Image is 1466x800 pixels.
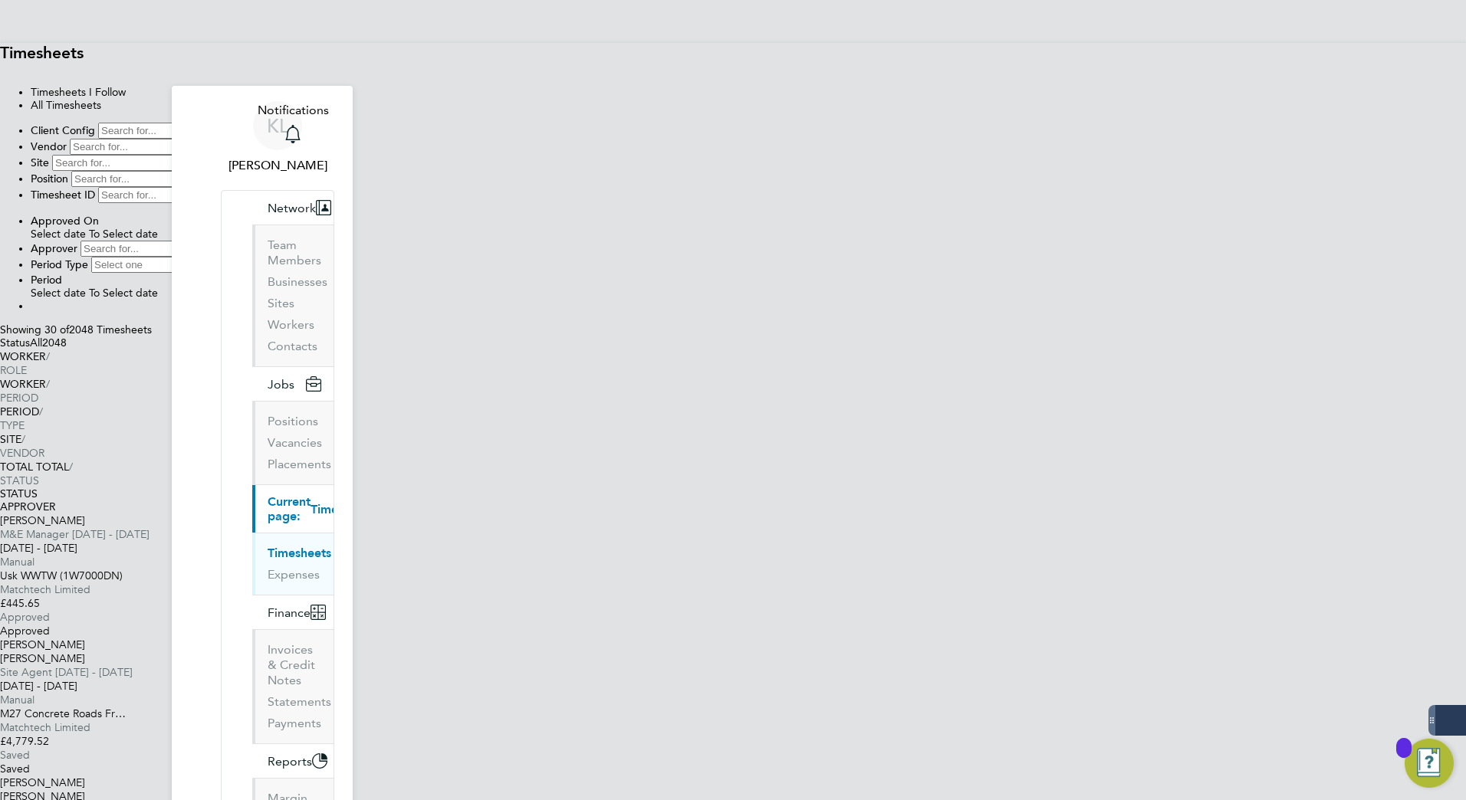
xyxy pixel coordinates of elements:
li: All Timesheets [31,99,1466,112]
a: Positions [268,414,318,428]
a: Timesheets [268,546,331,560]
span: Current page: [268,494,311,523]
input: Search for... [52,155,188,171]
span: 2048 Timesheets [44,323,152,336]
a: Vacancies [268,435,322,450]
span: / [46,349,50,363]
span: Select date [31,287,86,300]
span: 30 of [44,323,69,336]
span: [DATE] - [DATE] [55,665,133,679]
span: Reports [268,754,312,769]
a: Statements [268,694,331,709]
button: Current page:Timesheets [252,485,402,533]
span: Notifications [258,101,329,120]
span: 2048 [42,336,67,349]
a: Contacts [268,339,317,353]
span: Jobs [268,377,294,392]
span: [DATE] - [DATE] [72,527,150,541]
button: Network [252,191,343,225]
a: Expenses [268,567,320,582]
label: Period [31,273,62,287]
input: Search for... [71,171,207,187]
span: To [89,287,100,300]
label: Vendor [31,139,67,153]
span: / [69,460,73,474]
a: Payments [268,716,321,730]
a: Workers [268,317,314,332]
input: Search for... [70,139,205,155]
label: Period Type [31,257,88,271]
input: Search for... [98,187,234,203]
span: Select date [103,228,158,241]
label: Approved On [31,214,99,228]
span: / [21,432,25,446]
a: Team Members [268,238,321,267]
span: Finance [268,605,311,620]
a: Invoices & Credit Notes [268,642,315,687]
span: / [46,377,50,391]
button: Jobs [252,367,334,401]
input: Search for... [98,123,234,139]
input: Select one [91,257,227,273]
a: KL[PERSON_NAME] [221,101,334,175]
span: To [89,228,100,241]
a: Businesses [268,274,327,289]
span: Select date [31,228,86,241]
label: Site [31,156,49,169]
button: Open Resource Center, 11 new notifications [1405,739,1454,788]
button: Reports [252,744,340,778]
a: Sites [268,296,294,310]
a: Placements [268,457,331,471]
span: Timesheets [311,502,374,516]
label: Position [31,172,68,185]
label: Approver [31,241,77,255]
input: Search for... [81,241,216,257]
li: Timesheets I Follow [31,86,1466,99]
span: Karolina Linda [221,156,334,175]
span: Select date [103,287,158,300]
label: Client Config [31,123,95,137]
label: Timesheet ID [31,188,95,202]
a: Notifications [258,101,329,150]
span: Network [268,201,316,215]
label: All [30,336,67,349]
span: / [39,405,43,418]
div: Current page:Timesheets [252,533,334,595]
button: Finance [252,595,338,629]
